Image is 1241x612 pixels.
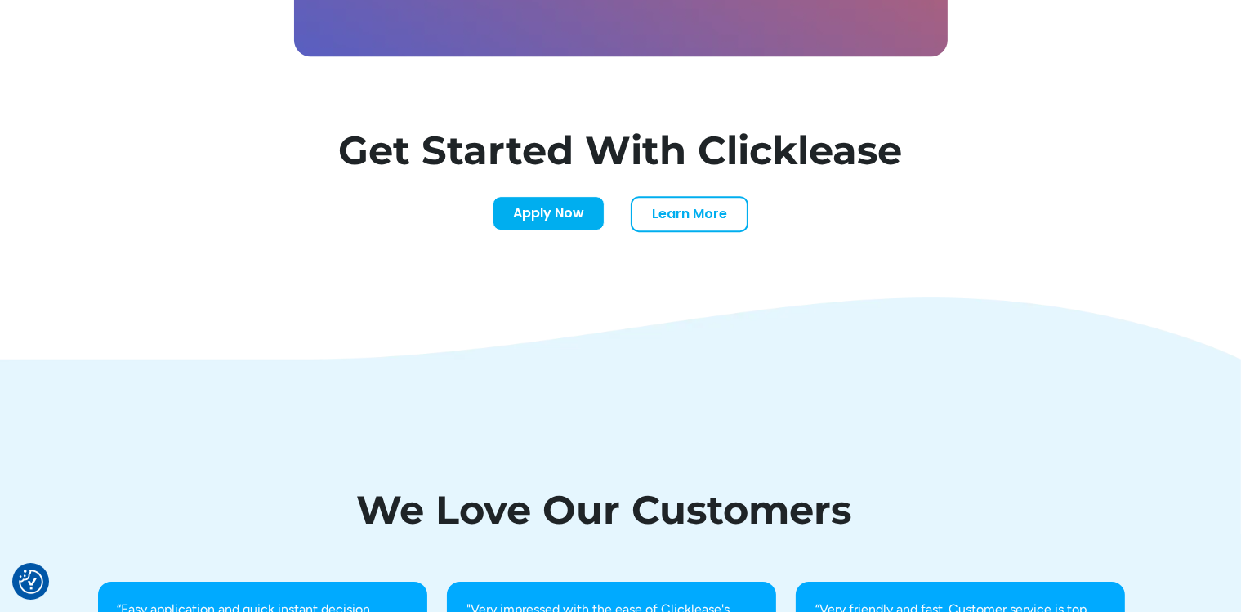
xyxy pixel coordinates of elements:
h1: Get Started With Clicklease [307,131,935,170]
a: Apply Now [493,196,605,230]
button: Consent Preferences [19,570,43,594]
img: Revisit consent button [19,570,43,594]
h1: We Love Our Customers [98,490,1111,529]
a: Learn More [631,196,748,232]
